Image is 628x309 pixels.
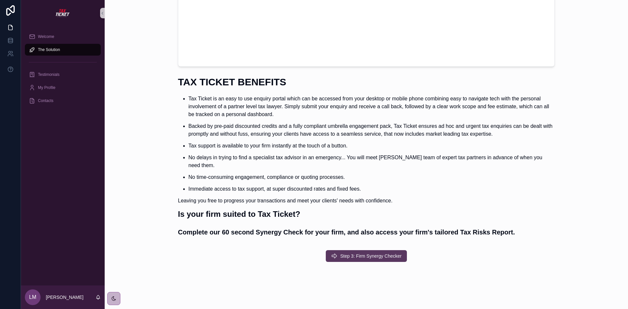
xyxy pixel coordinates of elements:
[178,77,555,87] h1: TAX TICKET BENEFITS
[188,95,555,118] p: Tax Ticket is an easy to use enquiry portal which can be accessed from your desktop or mobile pho...
[25,82,101,94] a: My Profile
[21,26,105,115] div: scrollable content
[38,72,60,77] span: Testimonials
[326,250,407,262] button: Step 3: Firm Synergy Checker
[188,185,555,193] p: Immediate access to tax support, at super discounted rates and fixed fees.
[178,197,555,205] p: Leaving you free to progress your transactions and meet your clients' needs with confidence.
[46,294,83,300] p: [PERSON_NAME]
[188,122,555,138] p: Backed by pre-paid discounted credits and a fully compliant umbrella engagement pack, Tax Ticket ...
[188,154,555,169] p: No delays in trying to find a specialist tax advisor in an emergency... You will meet [PERSON_NAM...
[25,95,101,107] a: Contacts
[25,44,101,56] a: The Solution
[188,142,555,150] p: Tax support is available to your firm instantly at the touch of a button.
[38,98,53,103] span: Contacts
[38,34,54,39] span: Welcome
[188,173,555,181] p: No time-consuming engagement, compliance or quoting processes.
[178,209,555,219] h2: Is your firm suited to Tax Ticket?
[25,69,101,80] a: Testimonials
[25,31,101,43] a: Welcome
[38,47,60,52] span: The Solution
[38,85,55,90] span: My Profile
[29,293,36,301] span: LM
[55,8,71,18] img: App logo
[178,227,555,237] h3: Complete our 60 second Synergy Check for your firm, and also access your firm's tailored Tax Risk...
[340,253,402,259] span: Step 3: Firm Synergy Checker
